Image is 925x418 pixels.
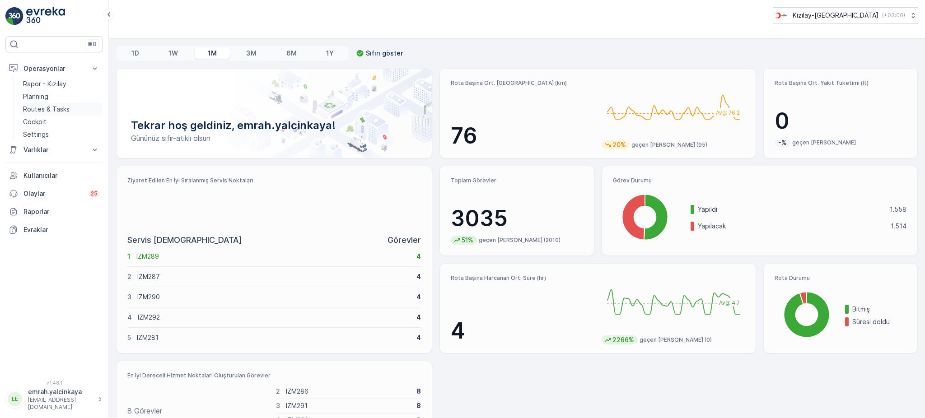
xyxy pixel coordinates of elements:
button: EEemrah.yalcinkaya[EMAIL_ADDRESS][DOMAIN_NAME] [5,387,103,411]
p: 3035 [451,205,583,232]
p: geçen [PERSON_NAME] (0) [640,336,712,344]
p: Görev Durumu [613,177,906,184]
p: 8 [416,401,421,410]
p: 4 [416,293,421,302]
p: 3 [127,293,131,302]
p: Raporlar [23,207,99,216]
div: EE [8,392,22,406]
p: IZM290 [137,293,411,302]
p: Rota Başına Ort. [GEOGRAPHIC_DATA] (km) [451,79,594,87]
p: 3M [246,49,257,58]
p: 0 [775,107,906,135]
p: Rota Başına Ort. Yakıt Tüketimi (lt) [775,79,906,87]
p: Rota Başına Harcanan Ort. Süre (hr) [451,274,594,282]
a: Routes & Tasks [19,103,103,116]
p: Kullanıcılar [23,171,99,180]
p: Olaylar [23,189,84,198]
p: 4 [127,313,132,322]
p: Kızılay-[GEOGRAPHIC_DATA] [793,11,878,20]
p: 4 [416,313,421,322]
p: 4 [451,317,594,344]
p: 76 [451,122,594,149]
p: IZM281 [137,333,411,342]
p: 2 [127,272,131,281]
p: 6M [286,49,297,58]
p: 25 [91,190,98,197]
p: Bitmiş [852,305,906,314]
p: Süresi doldu [852,317,906,326]
img: logo [5,7,23,25]
p: 1.558 [890,205,906,214]
a: Settings [19,128,103,141]
p: Evraklar [23,225,99,234]
p: 1 [127,252,131,261]
p: 1M [208,49,217,58]
p: Servis [DEMOGRAPHIC_DATA] [127,234,242,246]
p: 4 [416,272,421,281]
a: Olaylar25 [5,185,103,203]
p: 1D [131,49,139,58]
a: Rapor - Kızılay [19,78,103,90]
p: Ziyaret Edilen En İyi Sıralanmış Servis Noktaları [127,177,421,184]
p: [EMAIL_ADDRESS][DOMAIN_NAME] [28,396,93,411]
p: IZM286 [286,387,411,396]
p: 4 [416,333,421,342]
p: Yapıldı [698,205,884,214]
p: 5 [127,333,131,342]
p: 2 [276,387,280,396]
a: Cockpit [19,116,103,128]
p: ⌘B [88,41,97,48]
p: 1.514 [891,222,906,231]
p: geçen [PERSON_NAME] (95) [631,141,707,149]
p: 1Y [326,49,334,58]
a: Raporlar [5,203,103,221]
p: En İyi Dereceli Hizmet Noktaları Oluşturulan Görevler [127,372,421,379]
img: k%C4%B1z%C4%B1lay_jywRncg.png [773,10,789,20]
p: Yapılacak [698,222,885,231]
p: Planning [23,92,48,101]
p: 20% [612,140,627,149]
button: Operasyonlar [5,60,103,78]
p: 2266% [612,335,635,344]
p: 8 [416,387,421,396]
a: Kullanıcılar [5,167,103,185]
span: v 1.48.1 [5,380,103,385]
p: IZM291 [286,401,411,410]
p: 4 [416,252,421,261]
p: IZM289 [136,252,411,261]
p: Varlıklar [23,145,85,154]
p: Toplam Görevler [451,177,583,184]
p: emrah.yalcinkaya [28,387,93,396]
p: geçen [PERSON_NAME] (2010) [479,237,561,244]
p: Cockpit [23,117,47,126]
button: Kızılay-[GEOGRAPHIC_DATA](+03:00) [773,7,918,23]
p: Rapor - Kızılay [23,79,66,88]
button: Varlıklar [5,141,103,159]
p: Settings [23,130,49,139]
p: 8 Görevler [127,405,162,416]
p: 1W [168,49,178,58]
p: Sıfırı göster [366,49,403,58]
a: Evraklar [5,221,103,239]
p: 3 [276,401,280,410]
p: Görevler [388,234,421,246]
a: Planning [19,90,103,103]
p: IZM287 [137,272,411,281]
p: Gününüz sıfır-atıklı olsun [131,133,417,144]
p: IZM292 [138,313,411,322]
p: ( +03:00 ) [882,12,905,19]
img: logo_light-DOdMpM7g.png [26,7,65,25]
p: Tekrar hoş geldiniz, emrah.yalcinkaya! [131,118,417,133]
p: 51% [461,236,474,245]
p: Rota Durumu [775,274,906,282]
p: geçen [PERSON_NAME] [792,139,856,146]
p: Operasyonlar [23,64,85,73]
p: -% [777,138,788,147]
p: Routes & Tasks [23,105,70,114]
